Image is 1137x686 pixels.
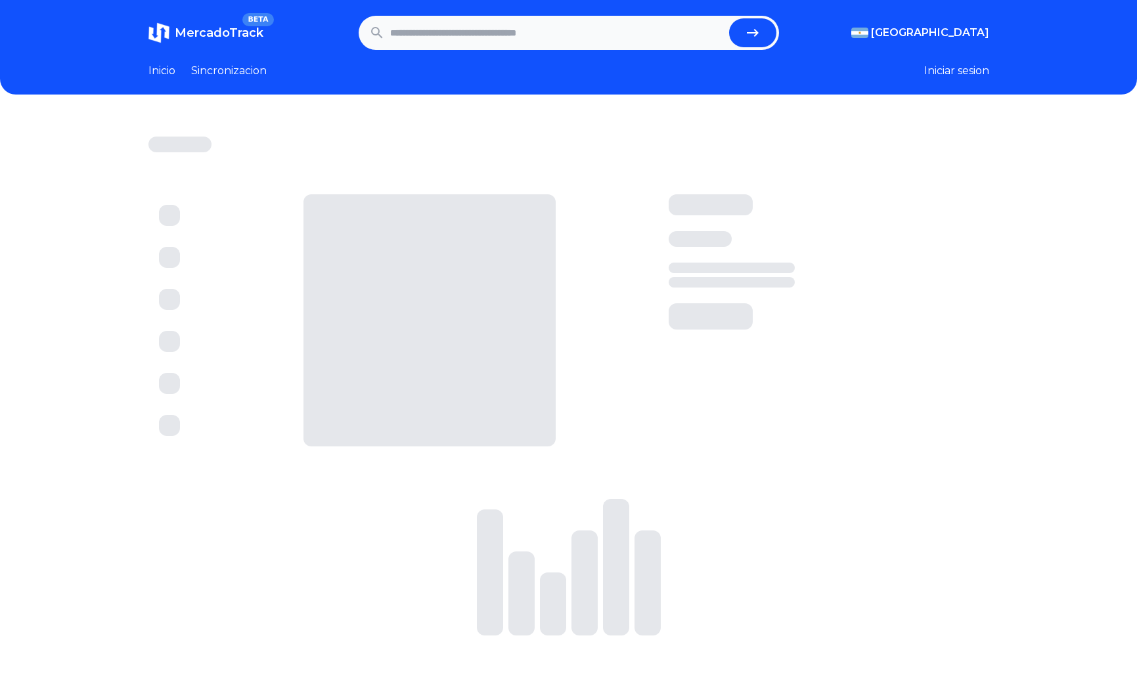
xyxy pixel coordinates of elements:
img: Argentina [851,28,868,38]
span: [GEOGRAPHIC_DATA] [871,25,989,41]
button: Iniciar sesion [924,63,989,79]
a: MercadoTrackBETA [148,22,263,43]
img: MercadoTrack [148,22,169,43]
a: Inicio [148,63,175,79]
a: Sincronizacion [191,63,267,79]
button: [GEOGRAPHIC_DATA] [851,25,989,41]
span: MercadoTrack [175,26,263,40]
span: BETA [242,13,273,26]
